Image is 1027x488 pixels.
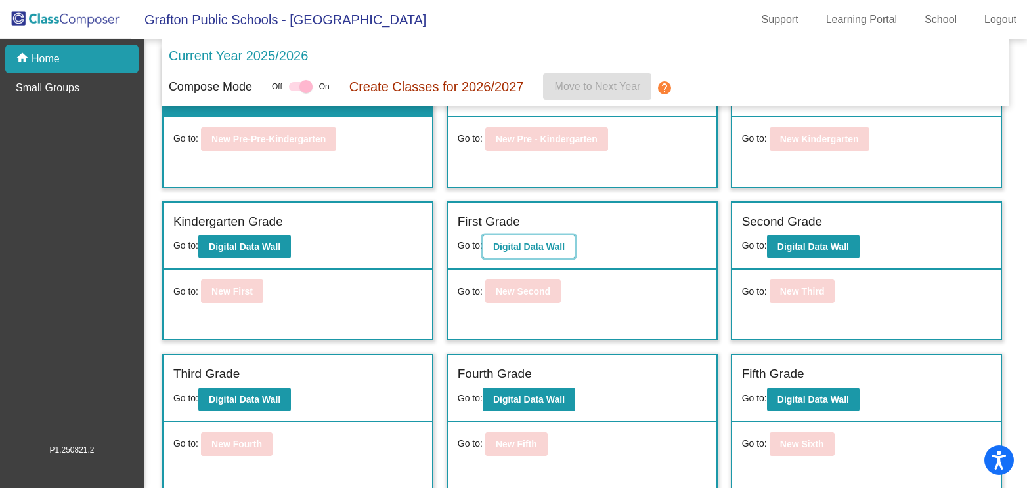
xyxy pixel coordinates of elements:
[780,134,859,144] b: New Kindergarten
[16,80,79,96] p: Small Groups
[974,9,1027,30] a: Logout
[657,80,672,96] mat-icon: help
[914,9,967,30] a: School
[742,437,767,451] span: Go to:
[777,241,849,252] b: Digital Data Wall
[198,235,291,258] button: Digital Data Wall
[493,394,565,405] b: Digital Data Wall
[496,134,598,144] b: New Pre - Kindergarten
[173,365,240,384] label: Third Grade
[458,240,483,251] span: Go to:
[751,9,809,30] a: Support
[742,393,767,403] span: Go to:
[742,365,804,384] label: Fifth Grade
[349,77,524,96] p: Create Classes for 2026/2027
[770,127,869,151] button: New Kindergarten
[742,213,823,232] label: Second Grade
[770,432,835,456] button: New Sixth
[458,132,483,146] span: Go to:
[319,81,330,92] span: On
[173,393,198,403] span: Go to:
[485,279,561,303] button: New Second
[816,9,908,30] a: Learning Portal
[543,73,651,100] button: Move to Next Year
[458,213,520,232] label: First Grade
[496,439,537,449] b: New Fifth
[767,388,860,411] button: Digital Data Wall
[458,393,483,403] span: Go to:
[496,286,550,296] b: New Second
[173,213,283,232] label: Kindergarten Grade
[458,285,483,298] span: Go to:
[131,9,426,30] span: Grafton Public Schools - [GEOGRAPHIC_DATA]
[767,235,860,258] button: Digital Data Wall
[169,78,252,96] p: Compose Mode
[16,51,32,67] mat-icon: home
[201,432,273,456] button: New Fourth
[483,235,575,258] button: Digital Data Wall
[201,127,336,151] button: New Pre-Pre-Kindergarten
[209,241,280,252] b: Digital Data Wall
[780,286,825,296] b: New Third
[742,132,767,146] span: Go to:
[458,437,483,451] span: Go to:
[32,51,60,67] p: Home
[209,394,280,405] b: Digital Data Wall
[777,394,849,405] b: Digital Data Wall
[173,132,198,146] span: Go to:
[173,240,198,251] span: Go to:
[493,241,565,252] b: Digital Data Wall
[272,81,282,92] span: Off
[173,437,198,451] span: Go to:
[742,240,767,251] span: Go to:
[173,285,198,298] span: Go to:
[201,279,263,303] button: New First
[780,439,824,449] b: New Sixth
[198,388,291,411] button: Digital Data Wall
[211,286,253,296] b: New First
[211,439,262,449] b: New Fourth
[485,127,608,151] button: New Pre - Kindergarten
[770,279,835,303] button: New Third
[485,432,548,456] button: New Fifth
[169,46,308,66] p: Current Year 2025/2026
[555,81,641,92] span: Move to Next Year
[742,285,767,298] span: Go to:
[458,365,532,384] label: Fourth Grade
[211,134,326,144] b: New Pre-Pre-Kindergarten
[483,388,575,411] button: Digital Data Wall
